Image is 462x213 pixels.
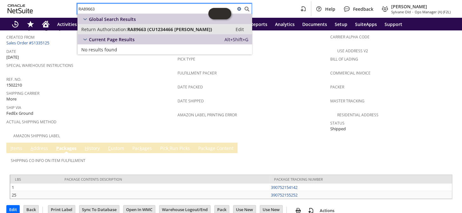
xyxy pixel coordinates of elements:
a: Packages [131,145,153,152]
span: Documents [302,21,327,27]
span: Help [325,6,335,12]
span: More [6,96,17,102]
span: C [108,145,111,151]
td: 25 [10,191,60,199]
a: Edit: [229,25,251,33]
span: [PERSON_NAME] [391,3,451,10]
span: - [412,10,413,14]
span: Setup [335,21,347,27]
div: lbs [15,177,55,182]
svg: Search [243,5,251,13]
span: Return Authorization: [81,26,127,32]
div: Package Contents Description [64,177,264,182]
span: 1502210 [6,82,22,88]
a: Amazon Label Printing Error [177,112,237,118]
span: Sylvane Old [391,10,411,14]
span: P [56,145,59,151]
a: Ship Via [6,105,21,110]
a: 390752155252 [271,192,298,198]
a: No results found [77,44,252,55]
iframe: Click here to launch Oracle Guided Learning Help Panel [208,8,231,19]
svg: Shortcuts [27,20,34,28]
svg: Home [42,20,50,28]
a: Fulfillment Packer [177,70,217,76]
a: History [83,145,101,152]
svg: Recent Records [11,20,19,28]
a: Home [38,18,53,30]
svg: logo [8,4,33,13]
a: Packer [330,84,344,90]
a: Special Warehouse Instructions [6,63,73,68]
span: Current Page Results [89,36,135,42]
span: Oracle Guided Learning Widget. To move around, please hold and drag [220,8,231,19]
a: Amazon Shipping Label [13,133,60,139]
a: Address [29,145,50,152]
td: 1 [10,184,60,191]
a: Actual Shipping Method [6,119,57,125]
span: No results found [81,47,117,53]
a: PickRun Picks [158,145,191,152]
span: Shipped [330,126,346,132]
a: Commercial Invoice [330,70,371,76]
span: I [10,145,12,151]
a: Shipping Co Info on Item Fulfillment [11,158,85,163]
span: Analytics [275,21,295,27]
span: g [210,145,213,151]
a: Setup [331,18,351,30]
a: Bill Of Lading [330,56,358,62]
a: 390752154142 [271,184,298,190]
a: Analytics [271,18,298,30]
a: Recent Records [8,18,23,30]
a: Created From [6,35,35,40]
input: Search [77,5,235,13]
a: Items [9,145,24,152]
a: Reports [246,18,271,30]
a: Return Authorization:RA89663 (CU1234466 [PERSON_NAME])Edit: [77,24,252,34]
a: Date [6,49,16,54]
span: [DATE] [6,54,19,60]
span: Global Search Results [89,16,136,22]
span: Support [385,21,402,27]
span: Activities [57,21,77,27]
span: k [140,145,142,151]
a: Documents [298,18,331,30]
span: Reports [250,21,267,27]
span: Ops Manager (A) (F2L) [415,10,451,14]
span: Alt+Shift+G [224,36,248,42]
a: Custom [106,145,126,152]
a: Package Content [197,145,235,152]
a: Activities [53,18,81,30]
span: Feedback [353,6,373,12]
a: SuiteApps [351,18,381,30]
a: Carrier Alpha Code [330,34,370,40]
div: Shortcuts [23,18,38,30]
span: FedEx Ground [6,110,33,116]
a: Master Tracking [330,98,365,104]
a: Unrolled view on [444,144,452,152]
a: Date Shipped [177,98,204,104]
a: Shipping Carrier [6,91,39,96]
div: Package Tracking Number [274,177,447,182]
a: Sales Order #S1335125 [6,40,51,46]
span: A [30,145,33,151]
a: Pick Type [177,56,195,62]
span: RA89663 (CU1234466 [PERSON_NAME]) [127,26,212,32]
a: Date Packed [177,84,203,90]
a: Residential Address [337,112,378,118]
a: Support [381,18,406,30]
a: Packages [55,145,78,152]
span: H [85,145,88,151]
a: Use Address V2 [337,48,368,54]
span: SuiteApps [355,21,377,27]
a: Status [330,120,345,126]
a: Ref. No. [6,77,21,82]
